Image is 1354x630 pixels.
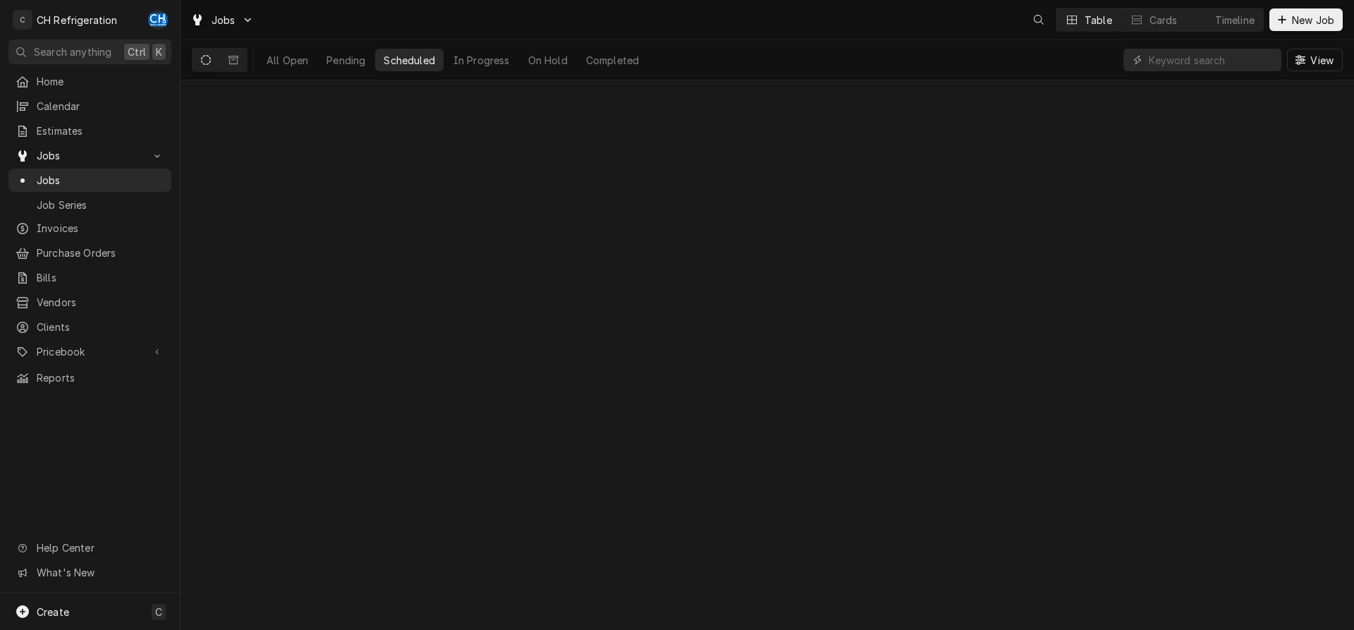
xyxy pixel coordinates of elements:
div: Table [1085,13,1112,28]
span: Clients [37,320,164,334]
div: On Hold [528,53,568,68]
span: Ctrl [128,44,146,59]
div: All Open [267,53,308,68]
a: Home [8,70,171,93]
span: Home [37,74,164,89]
button: View [1287,49,1343,71]
button: Search anythingCtrlK [8,40,171,64]
a: Estimates [8,119,171,143]
span: Job Series [37,198,164,212]
div: Completed [586,53,639,68]
a: Reports [8,366,171,389]
a: Go to What's New [8,561,171,584]
input: Keyword search [1149,49,1274,71]
span: Vendors [37,295,164,310]
span: K [156,44,162,59]
span: New Job [1289,13,1337,28]
span: Jobs [212,13,236,28]
span: Pricebook [37,344,143,359]
div: Cards [1149,13,1178,28]
div: Pending [327,53,365,68]
span: C [155,605,162,619]
div: CH Refrigeration [37,13,118,28]
a: Go to Help Center [8,536,171,559]
a: Purchase Orders [8,241,171,265]
span: Reports [37,370,164,385]
div: Chris Hiraga's Avatar [148,10,168,30]
span: Help Center [37,540,163,555]
a: Job Series [8,193,171,217]
a: Jobs [8,169,171,192]
span: Purchase Orders [37,246,164,260]
button: New Job [1269,8,1343,31]
a: Invoices [8,217,171,240]
span: Jobs [37,148,143,163]
span: Estimates [37,123,164,138]
a: Go to Pricebook [8,340,171,363]
a: Clients [8,315,171,339]
span: Bills [37,270,164,285]
button: Open search [1027,8,1050,31]
div: C [13,10,32,30]
div: In Progress [453,53,510,68]
span: Invoices [37,221,164,236]
span: What's New [37,565,163,580]
span: Calendar [37,99,164,114]
a: Go to Jobs [185,8,260,32]
a: Bills [8,266,171,289]
div: CH [148,10,168,30]
span: Create [37,606,69,618]
span: Search anything [34,44,111,59]
a: Calendar [8,95,171,118]
span: Jobs [37,173,164,188]
span: View [1307,53,1336,68]
a: Go to Jobs [8,144,171,167]
div: Scheduled [384,53,434,68]
div: Timeline [1215,13,1255,28]
a: Vendors [8,291,171,314]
